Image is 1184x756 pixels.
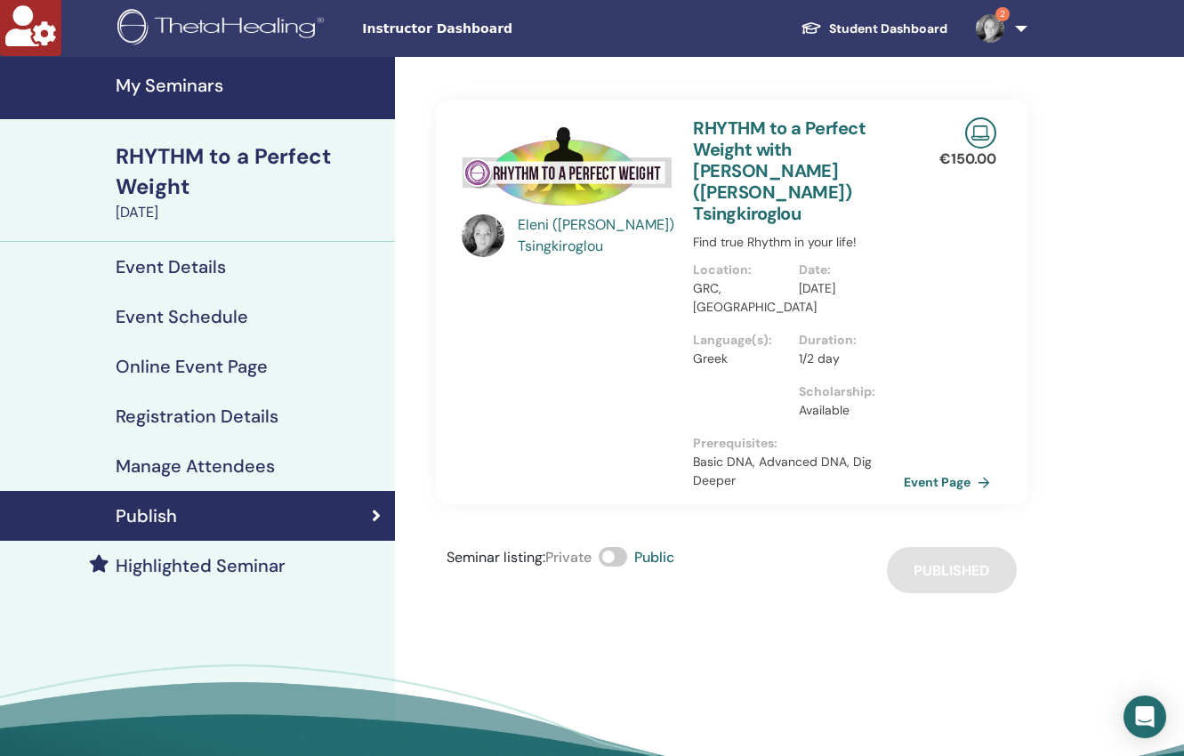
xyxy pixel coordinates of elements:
[116,141,384,202] div: RHYTHM to a Perfect Weight
[939,149,996,170] p: € 150.00
[799,382,893,401] p: Scholarship :
[965,117,996,149] img: Live Online Seminar
[799,279,893,298] p: [DATE]
[545,548,592,567] span: Private
[116,75,384,96] h4: My Seminars
[634,548,674,567] span: Public
[693,233,904,252] p: Find true Rhythm in your life!
[693,261,787,279] p: Location :
[116,505,177,527] h4: Publish
[116,306,248,327] h4: Event Schedule
[693,453,904,490] p: Basic DNA, Advanced DNA, Dig Deeper
[116,406,278,427] h4: Registration Details
[801,20,822,36] img: graduation-cap-white.svg
[799,331,893,350] p: Duration :
[799,350,893,368] p: 1/2 day
[904,469,997,495] a: Event Page
[116,555,286,576] h4: Highlighted Seminar
[117,9,330,49] img: logo.png
[693,279,787,317] p: GRC, [GEOGRAPHIC_DATA]
[116,356,268,377] h4: Online Event Page
[462,117,673,220] img: RHYTHM to a Perfect Weight
[693,117,866,225] a: RHYTHM to a Perfect Weight with [PERSON_NAME] ([PERSON_NAME]) Tsingkiroglou
[105,141,395,223] a: RHYTHM to a Perfect Weight[DATE]
[116,256,226,277] h4: Event Details
[995,7,1010,21] span: 2
[799,261,893,279] p: Date :
[693,350,787,368] p: Greek
[447,548,545,567] span: Seminar listing :
[786,12,962,45] a: Student Dashboard
[116,455,275,477] h4: Manage Attendees
[693,331,787,350] p: Language(s) :
[693,434,904,453] p: Prerequisites :
[976,14,1004,43] img: default.jpg
[518,214,676,257] a: Eleni ([PERSON_NAME]) Tsingkiroglou
[116,202,384,223] div: [DATE]
[1124,696,1166,738] div: Open Intercom Messenger
[462,214,504,257] img: default.jpg
[799,401,893,420] p: Available
[362,20,629,38] span: Instructor Dashboard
